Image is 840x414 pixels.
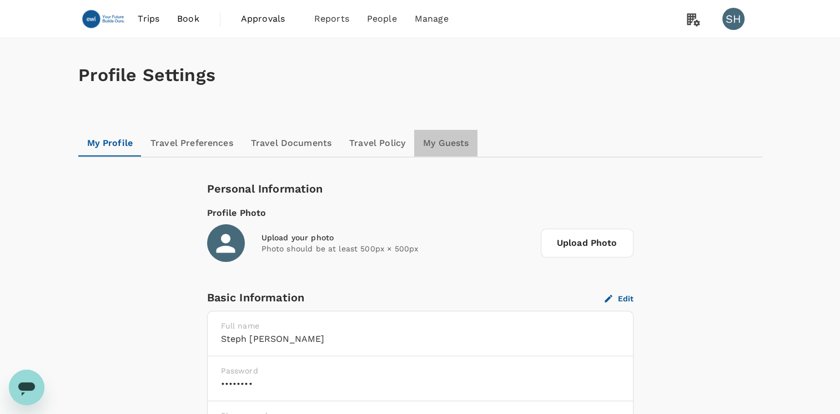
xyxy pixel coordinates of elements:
[367,12,397,26] span: People
[207,180,633,198] div: Personal Information
[261,243,532,254] p: Photo should be at least 500px × 500px
[242,130,340,156] a: Travel Documents
[142,130,242,156] a: Travel Preferences
[541,229,633,258] span: Upload Photo
[605,294,633,304] button: Edit
[221,376,620,392] h6: ••••••••
[207,289,605,306] div: Basic Information
[78,130,142,156] a: My Profile
[9,370,44,405] iframe: Button to launch messaging window
[241,12,296,26] span: Approvals
[177,12,199,26] span: Book
[221,331,620,347] h6: Steph [PERSON_NAME]
[415,12,449,26] span: Manage
[261,232,532,243] div: Upload your photo
[221,320,620,331] p: Full name
[221,365,620,376] p: Password
[340,130,414,156] a: Travel Policy
[314,12,349,26] span: Reports
[722,8,745,30] div: SH
[138,12,159,26] span: Trips
[78,65,762,85] h1: Profile Settings
[78,7,129,31] img: EWI Group
[207,206,633,220] div: Profile Photo
[414,130,477,156] a: My Guests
